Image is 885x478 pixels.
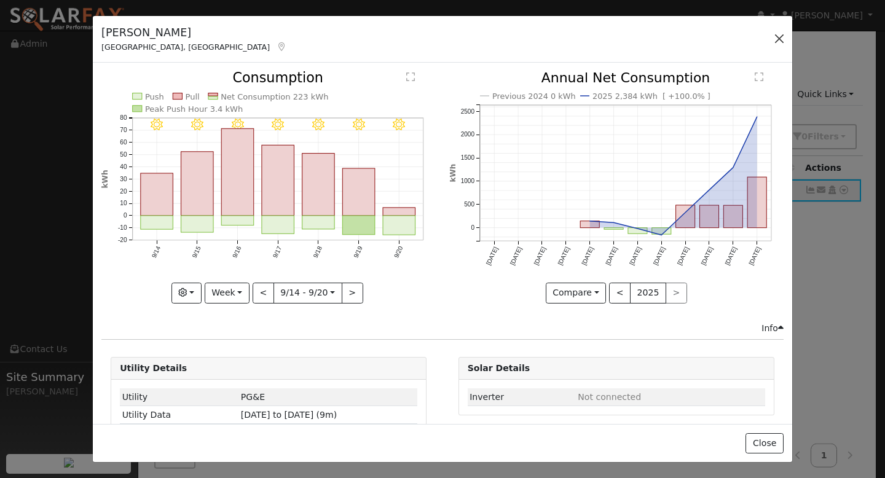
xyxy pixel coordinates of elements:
[609,283,631,304] button: <
[120,176,127,182] text: 30
[273,283,342,304] button: 9/14 - 9/20
[464,201,474,208] text: 500
[151,245,162,259] text: 9/14
[592,92,710,101] text: 2025 2,384 kWh [ +100.0% ]
[723,206,742,228] rect: onclick=""
[124,213,127,219] text: 0
[755,72,763,82] text: 
[628,228,647,234] rect: onclick=""
[145,92,164,101] text: Push
[659,233,664,238] circle: onclick=""
[241,410,337,420] span: [DATE] to [DATE] (9m)
[652,246,666,266] text: [DATE]
[383,216,415,235] rect: onclick=""
[343,216,376,235] rect: onclick=""
[745,433,783,454] button: Close
[755,115,760,120] circle: onclick=""
[343,168,376,216] rect: onclick=""
[630,283,666,304] button: 2025
[120,188,127,195] text: 20
[120,388,238,406] td: Utility
[221,129,254,216] rect: onclick=""
[232,119,244,131] i: 9/16 - Clear
[101,42,270,52] span: [GEOGRAPHIC_DATA], [GEOGRAPHIC_DATA]
[699,246,714,266] text: [DATE]
[407,72,415,82] text: 
[546,283,607,304] button: Compare
[342,283,363,304] button: >
[118,225,127,232] text: -10
[747,246,761,266] text: [DATE]
[635,226,640,231] circle: onclick=""
[449,164,457,182] text: kWh
[761,322,784,335] div: Info
[101,25,287,41] h5: [PERSON_NAME]
[508,246,522,266] text: [DATE]
[186,92,200,101] text: Pull
[683,210,688,215] circle: onclick=""
[353,245,364,259] text: 9/19
[471,224,474,231] text: 0
[587,219,592,224] circle: onclick=""
[460,131,474,138] text: 2000
[723,246,737,266] text: [DATE]
[699,206,718,229] rect: onclick=""
[118,237,127,244] text: -20
[272,119,285,131] i: 9/17 - Clear
[532,246,546,266] text: [DATE]
[556,246,570,266] text: [DATE]
[676,246,690,266] text: [DATE]
[231,245,242,259] text: 9/16
[120,151,127,158] text: 50
[145,104,243,114] text: Peak Push Hour 3.4 kWh
[253,283,274,304] button: <
[312,245,323,259] text: 9/18
[262,216,294,234] rect: onclick=""
[181,152,214,216] rect: onclick=""
[393,119,406,131] i: 9/20 - Clear
[485,246,499,266] text: [DATE]
[221,216,254,226] rect: onclick=""
[302,216,335,230] rect: onclick=""
[241,392,265,402] span: ID: 17288525, authorized: 09/16/25
[302,154,335,216] rect: onclick=""
[151,119,163,131] i: 9/14 - Clear
[233,70,324,86] text: Consumption
[747,178,766,229] rect: onclick=""
[460,178,474,185] text: 1000
[580,246,594,266] text: [DATE]
[492,92,576,101] text: Previous 2024 0 kWh
[460,155,474,162] text: 1500
[312,119,324,131] i: 9/18 - Clear
[120,163,127,170] text: 40
[141,216,173,230] rect: onclick=""
[468,363,530,373] strong: Solar Details
[191,119,203,131] i: 9/15 - Clear
[272,245,283,259] text: 9/17
[611,221,616,225] circle: onclick=""
[731,165,736,170] circle: onclick=""
[101,170,109,189] text: kWh
[141,173,173,216] rect: onclick=""
[120,200,127,207] text: 10
[120,127,127,134] text: 70
[181,216,214,233] rect: onclick=""
[276,42,287,52] a: Map
[460,108,474,115] text: 2500
[120,363,187,373] strong: Utility Details
[541,70,710,85] text: Annual Net Consumption
[652,228,671,235] rect: onclick=""
[120,139,127,146] text: 60
[353,119,365,131] i: 9/19 - Clear
[221,92,328,101] text: Net Consumption 223 kWh
[393,245,404,259] text: 9/20
[675,205,694,228] rect: onclick=""
[604,246,618,266] text: [DATE]
[120,406,238,424] td: Utility Data
[120,115,127,122] text: 80
[604,228,623,230] rect: onclick=""
[628,246,642,266] text: [DATE]
[468,388,576,406] td: Inverter
[205,283,250,304] button: Week
[262,146,294,216] rect: onclick=""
